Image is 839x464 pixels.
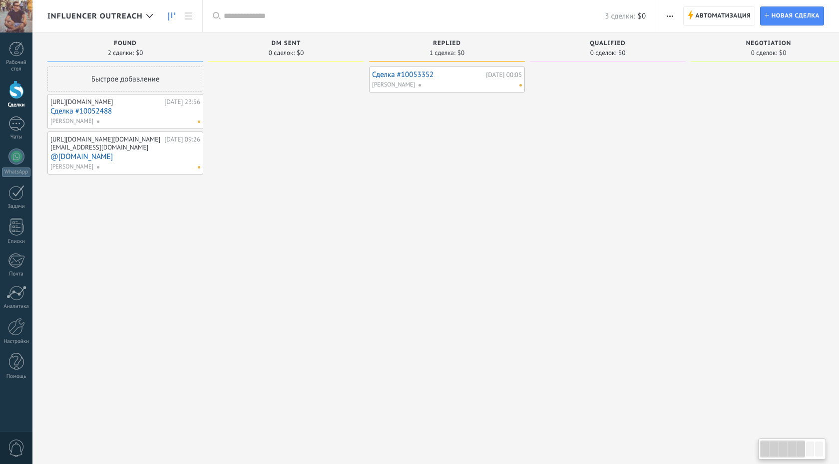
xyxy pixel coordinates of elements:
span: 0 сделок: [269,50,295,56]
span: [PERSON_NAME] [372,80,415,89]
span: Действий по сделке не запланировано [198,120,200,123]
div: Аналитика [2,303,31,310]
div: Настройки [2,338,31,345]
span: 0 сделок: [590,50,616,56]
a: Сделка #10053352 [372,70,483,79]
span: 0 сделок: [751,50,777,56]
div: Чаты [2,134,31,140]
span: Автоматизация [696,7,751,25]
span: Действий по сделке не запланировано [519,84,522,86]
a: Автоматизация [683,6,755,25]
div: Списки [2,238,31,245]
span: $0 [297,50,304,56]
div: Qualified [535,40,681,48]
span: $0 [638,11,646,21]
a: Новая сделка [760,6,824,25]
div: [EMAIL_ADDRESS][DOMAIN_NAME] [50,143,148,151]
span: [PERSON_NAME] [50,117,93,126]
span: Действий по сделке не запланировано [198,166,200,168]
span: Replied [433,40,461,47]
div: [URL][DOMAIN_NAME] [50,98,162,106]
span: 2 сделки: [108,50,134,56]
div: Быстрое добавление [47,66,203,91]
span: 3 сделки: [605,11,635,21]
span: $0 [457,50,464,56]
div: Found [52,40,198,48]
span: $0 [779,50,786,56]
div: [DATE] 00:05 [486,71,522,78]
span: Found [114,40,136,47]
div: Помощь [2,373,31,380]
span: Qualified [590,40,626,47]
span: Negotiation [746,40,792,47]
span: 1 сделка: [429,50,455,56]
div: Задачи [2,203,31,210]
div: [DATE] 09:26 [164,135,200,143]
a: Сделка #10052488 [50,107,200,115]
span: $0 [136,50,143,56]
div: [DATE] 23:56 [164,98,200,106]
div: [URL][DOMAIN_NAME][DOMAIN_NAME] [50,135,162,143]
a: @[DOMAIN_NAME] [50,152,200,161]
div: Replied [374,40,520,48]
div: WhatsApp [2,167,30,177]
span: Influencer Outreach [47,11,142,21]
div: DM Sent [213,40,359,48]
span: Новая сделка [772,7,820,25]
div: Почта [2,271,31,277]
div: Рабочий стол [2,59,31,72]
span: [PERSON_NAME] [50,162,93,171]
span: DM Sent [272,40,301,47]
span: $0 [618,50,625,56]
div: Сделки [2,102,31,108]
